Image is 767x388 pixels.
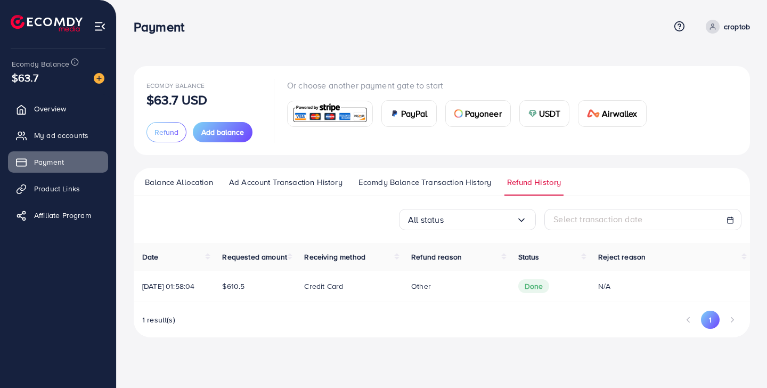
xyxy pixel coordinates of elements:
span: Ecomdy Balance Transaction History [358,176,491,188]
span: Add balance [201,127,244,138]
button: Add balance [193,122,252,142]
img: image [94,73,104,84]
div: Search for option [399,209,536,230]
a: Product Links [8,178,108,199]
span: All status [408,212,444,228]
span: Payment [34,157,64,167]
img: card [528,109,537,118]
img: logo [11,15,83,31]
span: Balance Allocation [145,176,213,188]
p: $63.7 USD [146,93,207,106]
a: card [287,101,373,127]
img: card [454,109,463,118]
span: Receiving method [304,252,365,262]
a: cardPayoneer [445,100,511,127]
a: My ad accounts [8,125,108,146]
span: [DATE] 01:58:04 [142,281,194,292]
span: Refund reason [411,252,462,262]
span: Overview [34,103,66,114]
span: $63.7 [12,70,38,85]
img: card [587,109,600,118]
span: Ecomdy Balance [12,59,69,69]
a: croptob [701,20,750,34]
img: card [390,109,399,118]
ul: Pagination [679,311,741,329]
span: Refund [154,127,178,138]
p: Or choose another payment gate to start [287,79,655,92]
span: Airwallex [602,107,637,120]
span: 1 result(s) [142,314,175,325]
span: $610.5 [222,281,244,292]
img: card [291,102,369,125]
span: Select transaction date [553,213,642,225]
a: Overview [8,98,108,119]
a: cardAirwallex [578,100,646,127]
span: Affiliate Program [34,210,91,221]
span: USDT [539,107,561,120]
span: Payoneer [465,107,502,120]
span: N/A [598,281,610,292]
span: Ad Account Transaction History [229,176,342,188]
span: My ad accounts [34,130,88,141]
span: Ecomdy Balance [146,81,205,90]
iframe: Chat [722,340,759,380]
span: Done [518,279,550,293]
span: Date [142,252,159,262]
a: cardUSDT [519,100,570,127]
img: menu [94,20,106,33]
span: PayPal [401,107,428,120]
input: Search for option [444,212,517,228]
span: Requested amount [222,252,287,262]
span: Reject reason [598,252,646,262]
span: Status [518,252,540,262]
p: croptob [724,20,750,33]
span: Refund History [507,176,561,188]
a: Affiliate Program [8,205,108,226]
span: Other [411,281,431,292]
a: cardPayPal [381,100,437,127]
span: Product Links [34,183,80,194]
button: Go to page 1 [701,311,720,329]
h3: Payment [134,19,193,35]
button: Refund [146,122,186,142]
a: Payment [8,151,108,173]
p: Credit card [304,280,343,293]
